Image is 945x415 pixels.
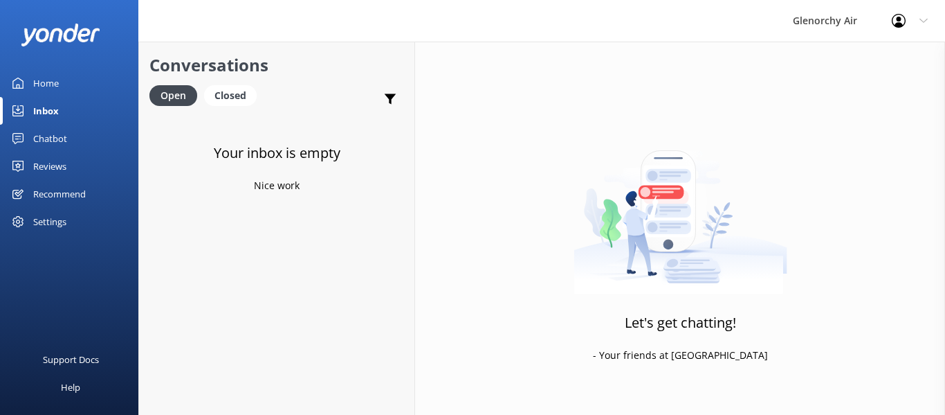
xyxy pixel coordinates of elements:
[149,87,204,103] a: Open
[61,373,80,401] div: Help
[33,125,67,152] div: Chatbot
[214,142,340,164] h3: Your inbox is empty
[33,69,59,97] div: Home
[254,178,300,193] p: Nice work
[149,85,197,106] div: Open
[149,52,404,78] h2: Conversations
[204,87,264,103] a: Closed
[21,24,100,46] img: yonder-white-logo.png
[33,180,86,208] div: Recommend
[33,152,66,180] div: Reviews
[33,97,59,125] div: Inbox
[43,346,99,373] div: Support Docs
[625,312,736,334] h3: Let's get chatting!
[593,348,768,363] p: - Your friends at [GEOGRAPHIC_DATA]
[204,85,257,106] div: Closed
[574,121,787,294] img: artwork of a man stealing a conversation from at giant smartphone
[33,208,66,236] div: Settings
